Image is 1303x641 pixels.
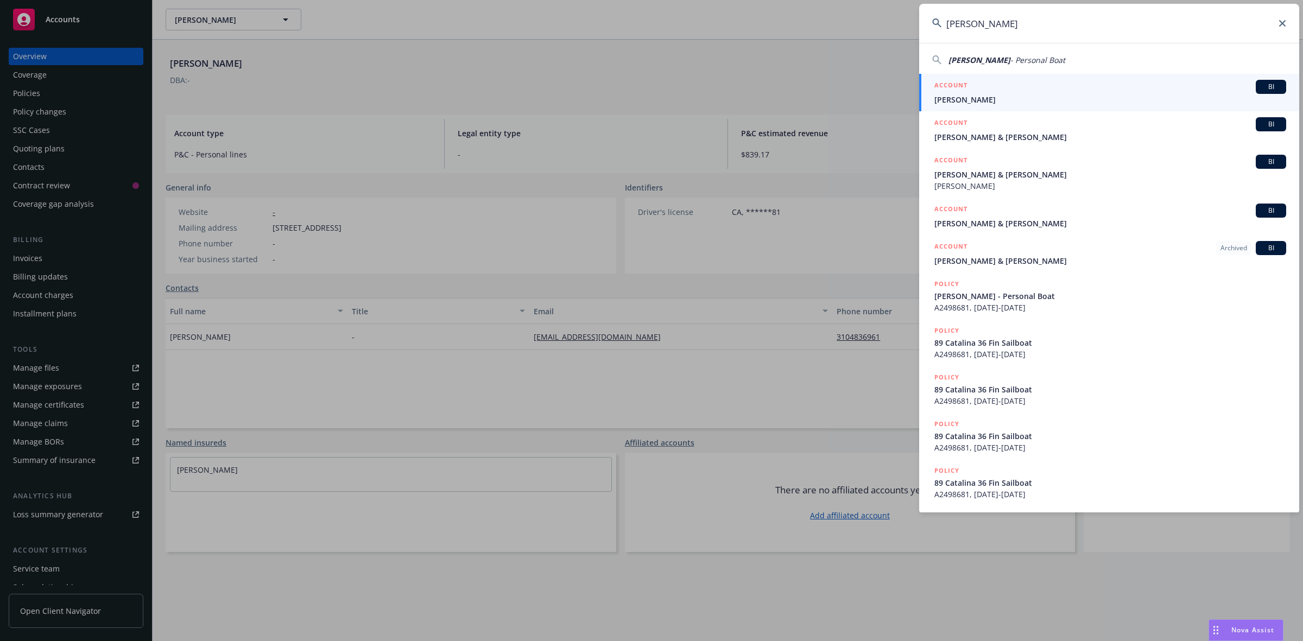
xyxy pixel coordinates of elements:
[934,442,1286,453] span: A2498681, [DATE]-[DATE]
[919,149,1299,198] a: ACCOUNTBI[PERSON_NAME] & [PERSON_NAME][PERSON_NAME]
[919,74,1299,111] a: ACCOUNTBI[PERSON_NAME]
[934,325,959,336] h5: POLICY
[934,241,967,254] h5: ACCOUNT
[919,198,1299,235] a: ACCOUNTBI[PERSON_NAME] & [PERSON_NAME]
[934,255,1286,266] span: [PERSON_NAME] & [PERSON_NAME]
[934,418,959,429] h5: POLICY
[919,272,1299,319] a: POLICY[PERSON_NAME] - Personal BoatA2498681, [DATE]-[DATE]
[934,94,1286,105] span: [PERSON_NAME]
[934,218,1286,229] span: [PERSON_NAME] & [PERSON_NAME]
[1220,243,1247,253] span: Archived
[934,80,967,93] h5: ACCOUNT
[934,290,1286,302] span: [PERSON_NAME] - Personal Boat
[934,372,959,383] h5: POLICY
[919,235,1299,272] a: ACCOUNTArchivedBI[PERSON_NAME] & [PERSON_NAME]
[934,395,1286,407] span: A2498681, [DATE]-[DATE]
[1010,55,1065,65] span: - Personal Boat
[948,55,1010,65] span: [PERSON_NAME]
[934,278,959,289] h5: POLICY
[934,180,1286,192] span: [PERSON_NAME]
[919,366,1299,412] a: POLICY89 Catalina 36 Fin SailboatA2498681, [DATE]-[DATE]
[1260,206,1282,215] span: BI
[934,155,967,168] h5: ACCOUNT
[1260,243,1282,253] span: BI
[934,117,967,130] h5: ACCOUNT
[934,465,959,476] h5: POLICY
[934,302,1286,313] span: A2498681, [DATE]-[DATE]
[934,477,1286,488] span: 89 Catalina 36 Fin Sailboat
[919,111,1299,149] a: ACCOUNTBI[PERSON_NAME] & [PERSON_NAME]
[934,430,1286,442] span: 89 Catalina 36 Fin Sailboat
[934,348,1286,360] span: A2498681, [DATE]-[DATE]
[1231,625,1274,634] span: Nova Assist
[934,384,1286,395] span: 89 Catalina 36 Fin Sailboat
[919,412,1299,459] a: POLICY89 Catalina 36 Fin SailboatA2498681, [DATE]-[DATE]
[1209,619,1283,641] button: Nova Assist
[934,488,1286,500] span: A2498681, [DATE]-[DATE]
[1209,620,1223,640] div: Drag to move
[934,204,967,217] h5: ACCOUNT
[934,337,1286,348] span: 89 Catalina 36 Fin Sailboat
[1260,82,1282,92] span: BI
[934,169,1286,180] span: [PERSON_NAME] & [PERSON_NAME]
[919,459,1299,506] a: POLICY89 Catalina 36 Fin SailboatA2498681, [DATE]-[DATE]
[934,131,1286,143] span: [PERSON_NAME] & [PERSON_NAME]
[919,4,1299,43] input: Search...
[1260,157,1282,167] span: BI
[919,319,1299,366] a: POLICY89 Catalina 36 Fin SailboatA2498681, [DATE]-[DATE]
[1260,119,1282,129] span: BI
